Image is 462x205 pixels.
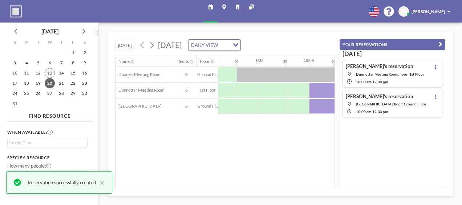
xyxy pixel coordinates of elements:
[332,60,335,63] div: 30
[33,78,43,88] span: Tuesday, August 19, 2025
[401,9,406,14] span: RS
[8,140,83,146] input: Search for option
[68,88,78,99] span: Friday, August 29, 2025
[235,60,238,63] div: 30
[96,178,105,187] button: close
[412,9,445,14] span: [PERSON_NAME]
[10,58,20,68] span: Sunday, August 3, 2025
[371,109,372,114] span: -
[21,38,32,48] div: M
[346,93,413,100] h4: [PERSON_NAME]'s reservation
[220,41,228,49] input: Search for option
[45,68,55,78] span: Wednesday, August 13, 2025
[45,88,55,99] span: Wednesday, August 27, 2025
[9,38,21,48] div: S
[197,88,218,93] span: 1st Floor
[68,48,78,58] span: Friday, August 1, 2025
[41,26,58,36] div: [DATE]
[356,80,371,84] span: 10:00 AM
[197,72,218,77] span: Ground Fl...
[33,68,43,78] span: Tuesday, August 12, 2025
[10,88,20,99] span: Sunday, August 24, 2025
[56,58,66,68] span: Thursday, August 7, 2025
[67,38,79,48] div: F
[21,68,32,78] span: Monday, August 11, 2025
[115,88,165,93] span: Dunnottar Meeting Room
[372,109,388,114] span: 12:00 PM
[80,58,90,68] span: Saturday, August 9, 2025
[356,109,371,114] span: 10:00 AM
[44,38,56,48] div: W
[28,178,96,187] div: Reservation successfully created
[45,58,55,68] span: Wednesday, August 6, 2025
[8,138,87,148] div: Search for option
[80,48,90,58] span: Saturday, August 2, 2025
[80,170,88,180] button: +
[372,80,388,84] span: 12:00 PM
[283,60,287,63] div: 30
[158,40,182,49] span: [DATE]
[176,72,196,77] span: 8
[356,102,426,106] span: Loirston Meeting Room, floor: Ground Floor
[73,170,80,180] button: -
[371,80,372,84] span: -
[190,41,220,49] span: DAILY VIEW
[21,88,32,99] span: Monday, August 25, 2025
[356,72,424,76] span: Dunnottar Meeting Room, floor: 1st Floor
[33,58,43,68] span: Tuesday, August 5, 2025
[56,68,66,78] span: Thursday, August 14, 2025
[10,5,22,17] img: organization-logo
[200,59,210,64] div: Floor
[255,58,263,63] div: 9AM
[179,59,189,64] div: Seats
[56,38,67,48] div: T
[304,58,314,63] div: 10AM
[118,59,130,64] div: Name
[115,104,161,109] span: [GEOGRAPHIC_DATA]
[10,78,20,88] span: Sunday, August 17, 2025
[346,63,413,69] h4: [PERSON_NAME]'s reservation
[56,78,66,88] span: Thursday, August 21, 2025
[115,40,134,50] button: [DATE]
[21,78,32,88] span: Monday, August 18, 2025
[80,78,90,88] span: Saturday, August 23, 2025
[176,104,196,109] span: 6
[45,78,55,88] span: Wednesday, August 20, 2025
[56,88,66,99] span: Thursday, August 28, 2025
[340,39,445,49] button: YOUR RESERVATIONS
[176,88,196,93] span: 6
[80,88,90,99] span: Saturday, August 30, 2025
[7,163,51,169] label: How many people?
[21,58,32,68] span: Monday, August 4, 2025
[343,50,443,58] h3: [DATE]
[197,104,218,109] span: Ground Fl...
[7,110,93,119] h4: FIND RESOURCE
[10,68,20,78] span: Sunday, August 10, 2025
[33,88,43,99] span: Tuesday, August 26, 2025
[115,72,161,77] span: Doonies Meeting Room
[79,38,90,48] div: S
[32,38,44,48] div: T
[68,78,78,88] span: Friday, August 22, 2025
[189,40,241,51] div: Search for option
[10,99,20,109] span: Sunday, August 31, 2025
[68,58,78,68] span: Friday, August 8, 2025
[80,68,90,78] span: Saturday, August 16, 2025
[7,155,88,161] h3: Specify resource
[68,68,78,78] span: Friday, August 15, 2025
